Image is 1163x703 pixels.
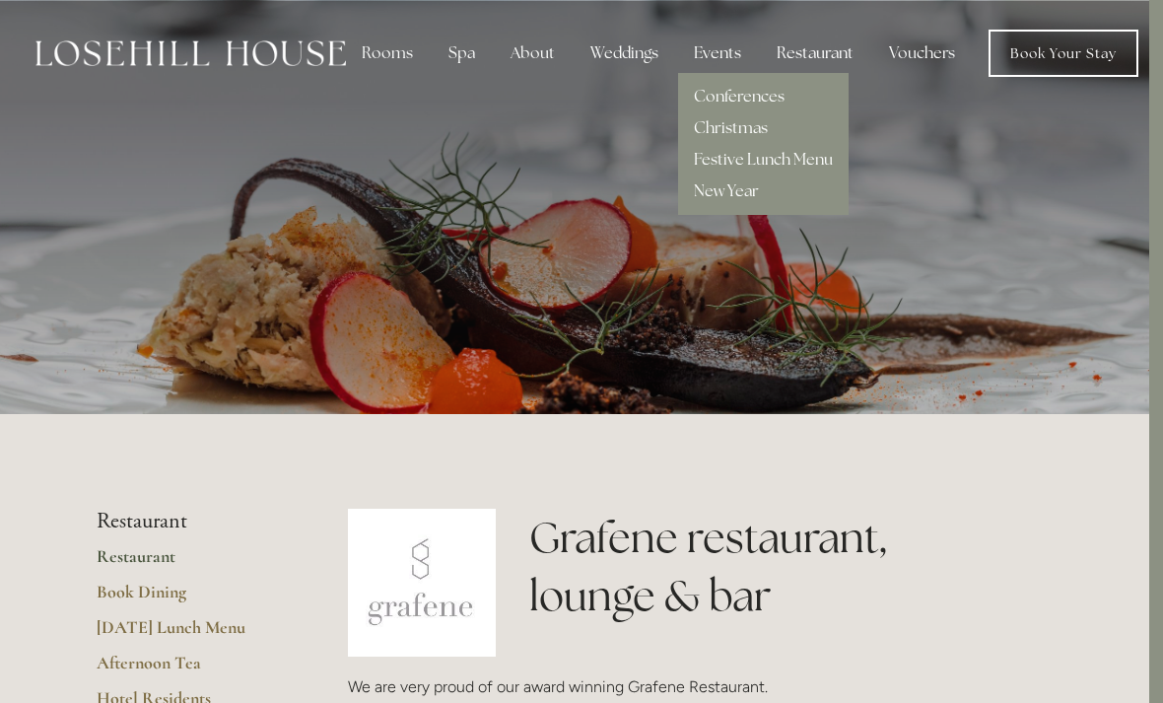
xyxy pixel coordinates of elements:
[873,34,971,73] a: Vouchers
[97,581,285,616] a: Book Dining
[694,117,768,138] a: Christmas
[694,86,785,106] a: Conferences
[694,149,833,170] a: Festive Lunch Menu
[529,509,1039,625] h1: Grafene restaurant, lounge & bar
[678,34,757,73] div: Events
[433,34,491,73] div: Spa
[35,40,346,66] img: Losehill House
[761,34,869,73] div: Restaurant
[97,652,285,687] a: Afternoon Tea
[97,616,285,652] a: [DATE] Lunch Menu
[575,34,674,73] div: Weddings
[97,545,285,581] a: Restaurant
[989,30,1138,77] a: Book Your Stay
[346,34,429,73] div: Rooms
[694,180,759,201] a: New Year
[97,509,285,534] li: Restaurant
[495,34,571,73] div: About
[348,509,496,657] img: grafene.jpg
